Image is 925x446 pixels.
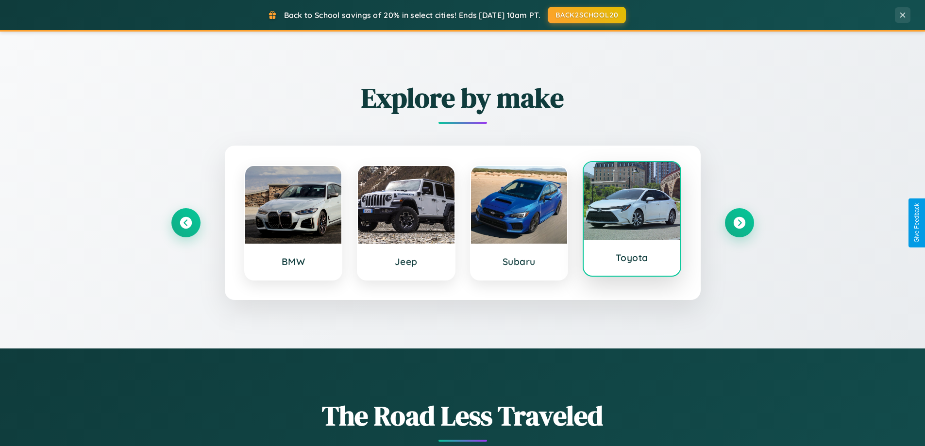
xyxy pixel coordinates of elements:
h3: Subaru [481,256,558,267]
span: Back to School savings of 20% in select cities! Ends [DATE] 10am PT. [284,10,540,20]
button: BACK2SCHOOL20 [548,7,626,23]
h2: Explore by make [171,79,754,116]
h3: BMW [255,256,332,267]
div: Give Feedback [913,203,920,243]
h3: Toyota [593,252,671,264]
h1: The Road Less Traveled [171,397,754,434]
h3: Jeep [368,256,445,267]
